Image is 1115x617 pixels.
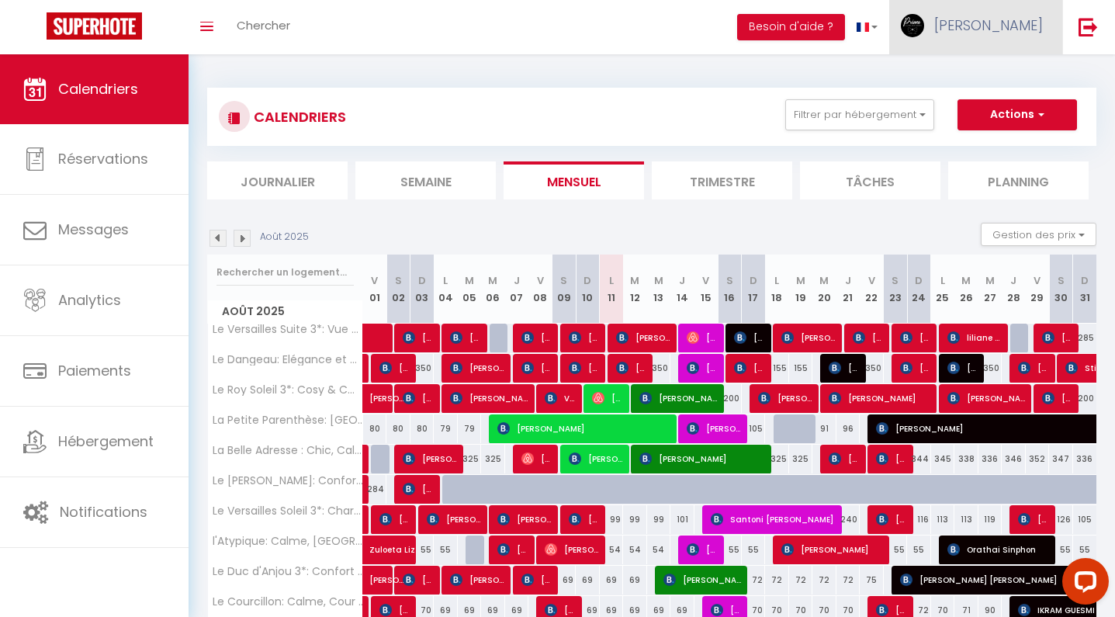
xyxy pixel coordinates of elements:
[369,527,441,556] span: Zuloeta Liz
[1049,505,1073,534] div: 126
[630,273,639,288] abbr: M
[58,361,131,380] span: Paiements
[443,273,448,288] abbr: L
[576,255,600,324] th: 10
[1026,255,1050,324] th: 29
[1002,255,1026,324] th: 28
[552,566,577,594] div: 69
[931,505,955,534] div: 113
[687,535,719,564] span: [PERSON_NAME]
[363,475,387,504] div: 284
[410,354,435,383] div: 350
[1081,273,1089,288] abbr: D
[210,566,365,577] span: Le Duc d'Anjou 3*: Confort & Charme au cœur de ville
[742,566,766,594] div: 72
[521,353,553,383] span: [PERSON_NAME] Schepper
[1073,255,1097,324] th: 31
[726,273,733,288] abbr: S
[528,255,552,324] th: 08
[836,255,860,324] th: 21
[947,535,1051,564] span: Orathai Sinphon
[781,535,885,564] span: [PERSON_NAME]
[623,536,647,564] div: 54
[583,273,591,288] abbr: D
[450,323,482,352] span: [PERSON_NAME]
[1073,505,1097,534] div: 105
[670,255,694,324] th: 14
[1018,504,1050,534] span: [PERSON_NAME]
[765,445,789,473] div: 325
[488,273,497,288] abbr: M
[560,273,567,288] abbr: S
[829,353,860,383] span: [PERSON_NAME]
[600,566,624,594] div: 69
[718,255,742,324] th: 16
[505,255,529,324] th: 07
[663,565,743,594] span: [PERSON_NAME]
[616,323,672,352] span: [PERSON_NAME]
[481,445,505,473] div: 325
[789,566,813,594] div: 72
[845,273,851,288] abbr: J
[765,566,789,594] div: 72
[934,16,1043,35] span: [PERSON_NAME]
[901,14,924,37] img: ...
[718,384,742,413] div: 200
[789,354,813,383] div: 155
[734,323,766,352] span: [PERSON_NAME]
[647,505,671,534] div: 99
[1050,552,1115,617] iframe: LiveChat chat widget
[892,273,899,288] abbr: S
[978,255,1002,324] th: 27
[210,536,365,547] span: l'Atypique: Calme, [GEOGRAPHIC_DATA]
[1002,445,1026,473] div: 346
[836,505,860,534] div: 240
[410,414,435,443] div: 80
[427,504,483,534] span: [PERSON_NAME]
[734,353,766,383] span: [PERSON_NAME]
[702,273,709,288] abbr: V
[654,273,663,288] abbr: M
[47,12,142,40] img: Super Booking
[954,505,978,534] div: 113
[458,255,482,324] th: 05
[576,566,600,594] div: 69
[569,353,601,383] span: [PERSON_NAME]
[450,353,506,383] span: [PERSON_NAME]
[434,255,458,324] th: 04
[829,444,860,473] span: [PERSON_NAME]
[497,414,674,443] span: [PERSON_NAME]
[363,414,387,443] div: 80
[537,273,544,288] abbr: V
[652,161,792,199] li: Trimestre
[860,354,884,383] div: 350
[434,414,458,443] div: 79
[1026,445,1050,473] div: 352
[931,255,955,324] th: 25
[750,273,757,288] abbr: D
[210,414,365,426] span: La Petite Parenthèse: [GEOGRAPHIC_DATA]
[552,255,577,324] th: 09
[386,255,410,324] th: 02
[521,444,553,473] span: [PERSON_NAME]
[545,535,601,564] span: [PERSON_NAME]
[569,323,601,352] span: [PERSON_NAME]
[403,383,435,413] span: [PERSON_NAME]
[210,324,365,335] span: Le Versailles Suite 3*: Vue Château & Potager
[957,99,1077,130] button: Actions
[497,504,553,534] span: [PERSON_NAME]
[860,255,884,324] th: 22
[679,273,685,288] abbr: J
[907,255,931,324] th: 24
[60,502,147,522] span: Notifications
[884,255,908,324] th: 23
[765,255,789,324] th: 18
[363,384,387,414] a: [PERSON_NAME]
[978,445,1002,473] div: 336
[210,445,365,456] span: La Belle Adresse : Chic, Calme & Spacieuse
[647,255,671,324] th: 13
[978,354,1002,383] div: 350
[514,273,520,288] abbr: J
[711,504,839,534] span: Santoni [PERSON_NAME]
